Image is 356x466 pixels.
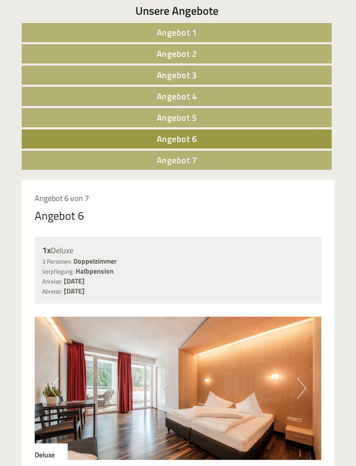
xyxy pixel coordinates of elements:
small: Anreise: [42,277,62,286]
div: Angebot 6 [35,208,84,224]
b: Halbpension [76,266,114,276]
button: Senden [231,225,287,244]
small: 17:05 [13,42,134,48]
div: Unsere Angebote [22,3,332,19]
span: Angebot 1 [157,26,197,39]
img: image [35,317,321,460]
div: Guten Tag, wie können wir Ihnen helfen? [7,23,138,50]
div: Deluxe [42,244,314,257]
small: Abreise: [42,287,62,296]
span: Angebot 2 [157,47,197,60]
button: Previous [50,377,59,399]
span: Angebot 3 [157,68,197,82]
small: 3 Personen: [42,257,72,266]
span: Angebot 6 [157,132,197,145]
b: 1x [42,243,51,257]
div: [DATE] [128,7,158,21]
span: Angebot 6 von 7 [35,192,89,204]
b: [DATE] [64,286,85,296]
div: Deluxe [35,443,68,460]
small: Verpflegung: [42,267,74,276]
button: Next [297,377,306,399]
span: Angebot 7 [157,153,197,167]
b: [DATE] [64,276,85,286]
span: Angebot 4 [157,89,197,103]
b: Doppelzimmer [73,256,117,266]
span: Angebot 5 [157,111,197,124]
div: [GEOGRAPHIC_DATA] [13,25,134,32]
